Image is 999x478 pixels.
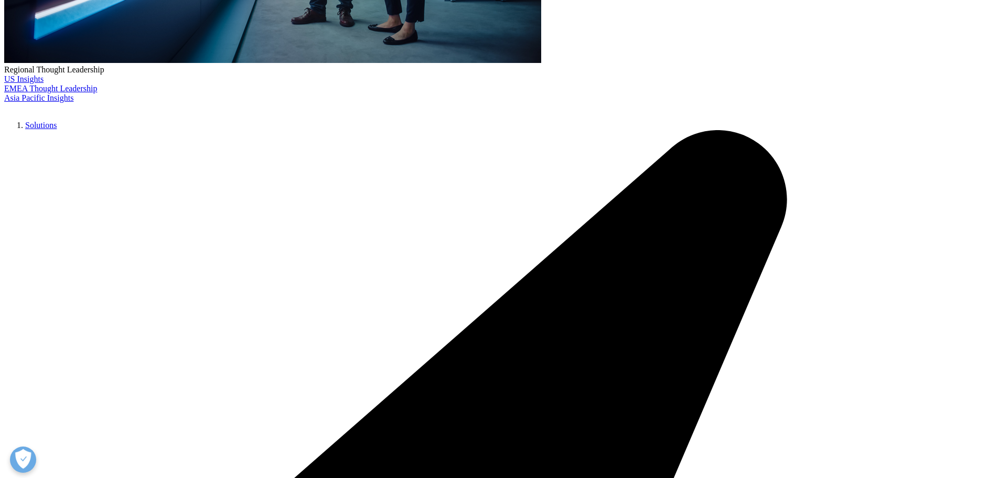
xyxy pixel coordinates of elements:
[25,121,57,130] a: Solutions
[4,65,995,75] div: Regional Thought Leadership
[4,75,44,83] a: US Insights
[4,93,73,102] a: Asia Pacific Insights
[10,447,36,473] button: Open Preferences
[4,84,97,93] a: EMEA Thought Leadership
